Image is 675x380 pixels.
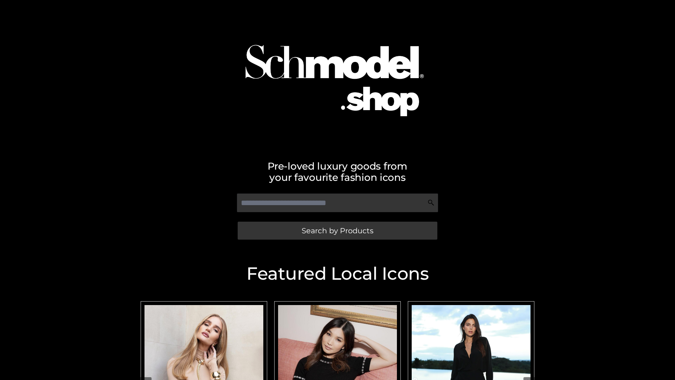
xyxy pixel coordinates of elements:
a: Search by Products [238,222,437,240]
h2: Featured Local Icons​ [137,265,538,283]
span: Search by Products [302,227,373,234]
img: Search Icon [427,199,435,206]
h2: Pre-loved luxury goods from your favourite fashion icons [137,160,538,183]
